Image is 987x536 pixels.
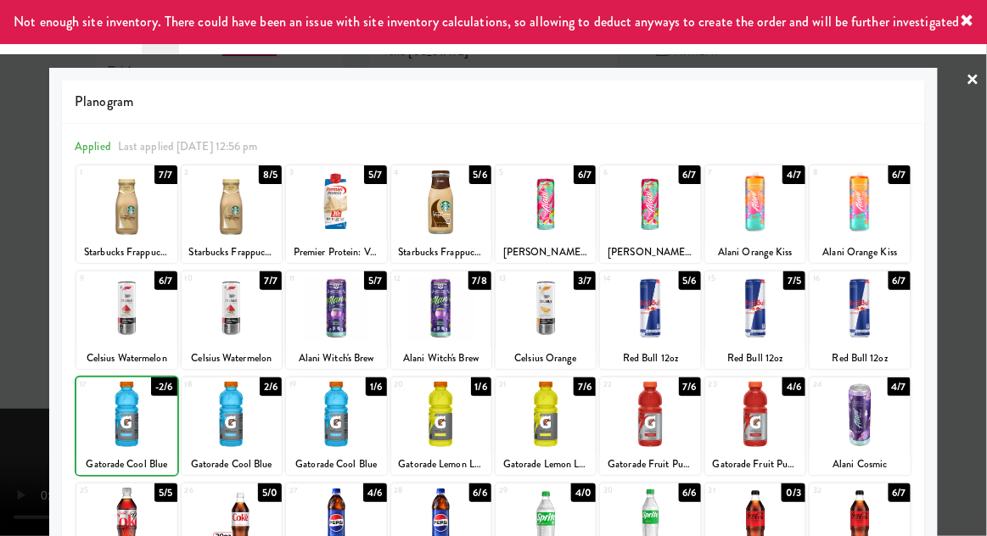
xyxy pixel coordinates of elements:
div: 35/7Premier Protein: Vanilla [286,165,386,263]
div: 4 [395,165,441,180]
div: 5/0 [258,483,282,502]
div: Starbucks Frappucino Vanilla [76,242,177,263]
div: 6/6 [469,483,491,502]
div: Gatorade Cool Blue [184,454,279,475]
div: 26 [185,483,232,498]
div: Celsius Watermelon [79,348,174,369]
div: [PERSON_NAME] Twist [600,242,700,263]
span: Not enough site inventory. There could have been an issue with site inventory calculations, so al... [14,12,959,31]
div: Celsius Orange [496,348,596,369]
div: 4/0 [571,483,596,502]
div: 7/7 [260,271,282,290]
div: 6/7 [154,271,177,290]
div: 5 [499,165,546,180]
div: Celsius Watermelon [76,348,177,369]
div: 66/7[PERSON_NAME] Twist [600,165,700,263]
div: 23 [709,377,755,392]
div: 11 [289,271,336,286]
div: 20 [395,377,441,392]
div: 5/5 [154,483,177,502]
span: Planogram [75,89,912,114]
div: 17 [80,377,126,392]
div: Alani Witch's Brew [391,348,491,369]
div: 86/7Alani Orange Kiss [810,165,910,263]
div: 157/5Red Bull 12oz [705,271,805,369]
div: 19 [289,377,336,392]
div: 244/7Alani Cosmic [810,377,910,475]
div: Premier Protein: Vanilla [289,242,384,263]
div: 10 [185,271,232,286]
div: 7/7 [154,165,177,184]
div: 9 [80,271,126,286]
div: 22 [603,377,650,392]
div: 28 [395,483,441,498]
div: 5/6 [679,271,701,290]
div: 7 [709,165,755,180]
div: 6/6 [679,483,701,502]
div: 133/7Celsius Orange [496,271,596,369]
div: Starbucks Frappucino Mocha [394,242,489,263]
span: Applied [75,138,111,154]
div: 96/7Celsius Watermelon [76,271,177,369]
div: Gatorade Fruit Punch [600,454,700,475]
div: Starbucks Frappucino Vanilla [184,242,279,263]
div: 4/7 [888,377,911,396]
div: 145/6Red Bull 12oz [600,271,700,369]
div: 6/7 [574,165,596,184]
div: 16 [813,271,860,286]
div: Alani Cosmic [810,454,910,475]
div: 7/5 [783,271,805,290]
div: Gatorade Fruit Punch [603,454,698,475]
div: Alani Orange Kiss [705,242,805,263]
div: 18 [185,377,232,392]
div: [PERSON_NAME] Twist [498,242,593,263]
div: Gatorade Cool Blue [286,454,386,475]
div: [PERSON_NAME] Twist [603,242,698,263]
div: 227/6Gatorade Fruit Punch [600,377,700,475]
div: 13 [499,271,546,286]
div: 191/6Gatorade Cool Blue [286,377,386,475]
div: 2 [185,165,232,180]
div: Celsius Orange [498,348,593,369]
div: 1/6 [366,377,386,396]
div: 115/7Alani Witch's Brew [286,271,386,369]
div: Celsius Watermelon [182,348,282,369]
div: Red Bull 12oz [600,348,700,369]
div: 8 [813,165,860,180]
div: 4/6 [782,377,805,396]
div: 6/7 [679,165,701,184]
div: 6 [603,165,650,180]
div: 6/7 [889,271,911,290]
div: 4/7 [782,165,805,184]
div: Gatorade Lemon Lime [498,454,593,475]
div: Starbucks Frappucino Mocha [391,242,491,263]
div: 17/7Starbucks Frappucino Vanilla [76,165,177,263]
div: Alani Witch's Brew [286,348,386,369]
div: 29 [499,483,546,498]
div: 28/5Starbucks Frappucino Vanilla [182,165,282,263]
div: Red Bull 12oz [810,348,910,369]
div: Premier Protein: Vanilla [286,242,386,263]
div: [PERSON_NAME] Twist [496,242,596,263]
div: Gatorade Cool Blue [182,454,282,475]
div: 1/6 [471,377,491,396]
a: × [967,54,980,107]
div: 12 [395,271,441,286]
div: 5/7 [364,271,386,290]
span: Last applied [DATE] 12:56 pm [118,138,258,154]
div: 4/6 [363,483,386,502]
div: 74/7Alani Orange Kiss [705,165,805,263]
div: Starbucks Frappucino Vanilla [79,242,174,263]
div: 217/6Gatorade Lemon Lime [496,377,596,475]
div: Gatorade Cool Blue [289,454,384,475]
div: 17-2/6Gatorade Cool Blue [76,377,177,475]
div: 1 [80,165,126,180]
div: 5/7 [364,165,386,184]
div: 8/5 [259,165,282,184]
div: 7/8 [468,271,491,290]
div: 25 [80,483,126,498]
div: 14 [603,271,650,286]
div: Gatorade Lemon Lime [391,454,491,475]
div: Gatorade Fruit Punch [708,454,803,475]
div: 182/6Gatorade Cool Blue [182,377,282,475]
